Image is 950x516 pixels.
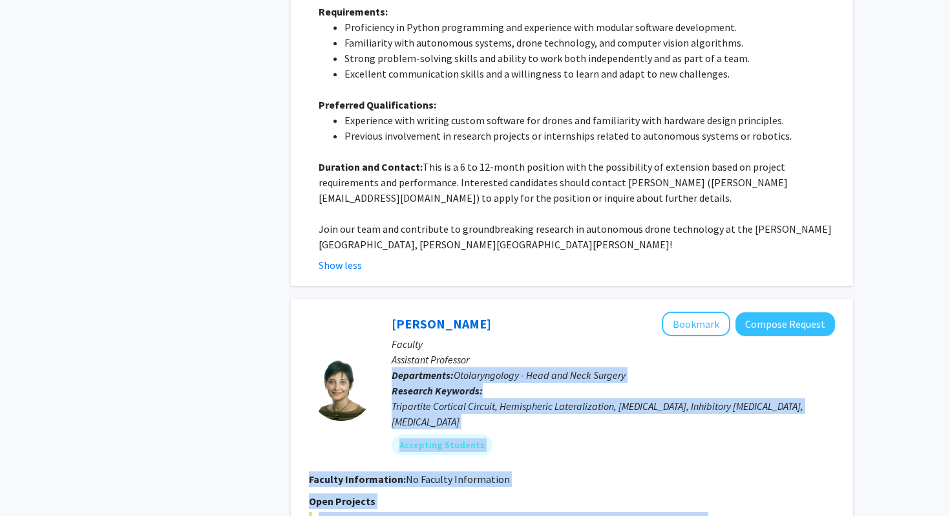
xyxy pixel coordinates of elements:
li: Excellent communication skills and a willingness to learn and adapt to new challenges. [344,66,835,81]
p: Assistant Professor [392,352,835,367]
p: Faculty [392,336,835,352]
button: Show less [319,257,362,273]
li: Previous involvement in research projects or internships related to autonomous systems or robotics. [344,128,835,144]
li: Strong problem-solving skills and ability to work both independently and as part of a team. [344,50,835,66]
div: Tripartite Cortical Circuit, Hemispheric Lateralization, [MEDICAL_DATA], Inhibitory [MEDICAL_DATA... [392,398,835,429]
span: Otolaryngology - Head and Neck Surgery [454,369,626,382]
iframe: Chat [10,458,55,506]
b: Departments: [392,369,454,382]
p: This is a 6 to 12-month position with the possibility of extension based on project requirements ... [319,159,835,206]
strong: Duration and Contact: [319,160,423,173]
li: Familiarity with autonomous systems, drone technology, and computer vision algorithms. [344,35,835,50]
b: Research Keywords: [392,384,483,397]
button: Compose Request to Tara Deemyad [735,312,835,336]
strong: Requirements: [319,5,388,18]
b: Faculty Information: [309,473,406,486]
a: [PERSON_NAME] [392,316,491,332]
li: Proficiency in Python programming and experience with modular software development. [344,19,835,35]
span: No Faculty Information [406,473,510,486]
button: Add Tara Deemyad to Bookmarks [662,312,730,336]
p: Join our team and contribute to groundbreaking research in autonomous drone technology at the [PE... [319,221,835,252]
p: Open Projects [309,493,835,509]
strong: Preferred Qualifications: [319,98,436,111]
li: Experience with writing custom software for drones and familiarity with hardware design principles. [344,113,835,128]
mat-chip: Accepting Students [392,435,492,455]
